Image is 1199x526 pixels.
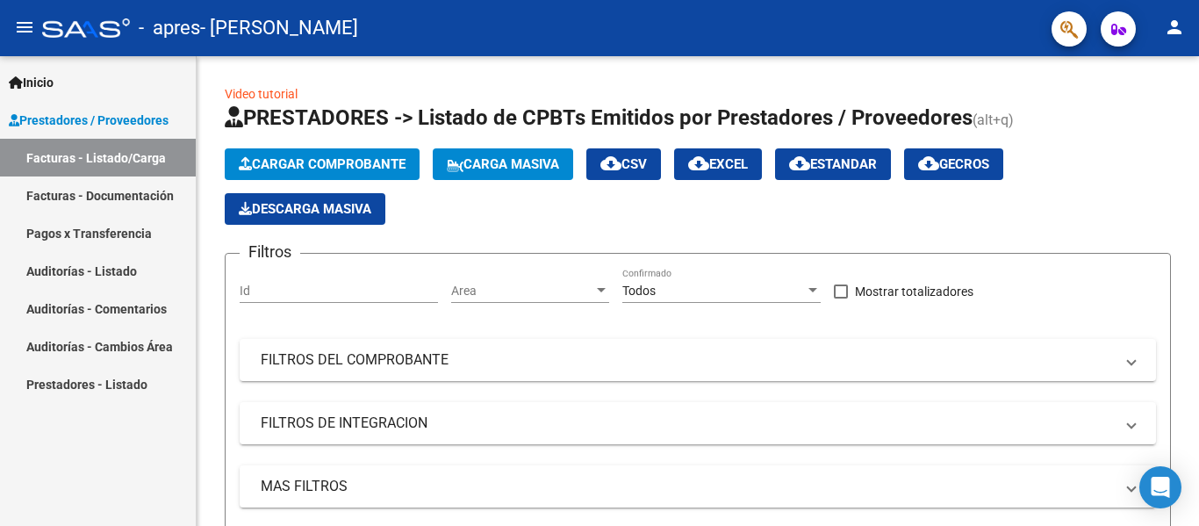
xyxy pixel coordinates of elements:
a: Video tutorial [225,87,298,101]
span: - [PERSON_NAME] [200,9,358,47]
span: Descarga Masiva [239,201,371,217]
mat-icon: cloud_download [789,153,810,174]
span: PRESTADORES -> Listado de CPBTs Emitidos por Prestadores / Proveedores [225,105,973,130]
button: Gecros [904,148,1003,180]
mat-icon: menu [14,17,35,38]
span: Gecros [918,156,989,172]
span: Area [451,284,593,299]
mat-expansion-panel-header: MAS FILTROS [240,465,1156,508]
mat-panel-title: FILTROS DE INTEGRACION [261,414,1114,433]
span: Todos [622,284,656,298]
mat-icon: cloud_download [600,153,621,174]
span: Cargar Comprobante [239,156,406,172]
span: CSV [600,156,647,172]
button: Descarga Masiva [225,193,385,225]
button: EXCEL [674,148,762,180]
div: Open Intercom Messenger [1139,466,1181,508]
mat-icon: cloud_download [688,153,709,174]
mat-expansion-panel-header: FILTROS DE INTEGRACION [240,402,1156,444]
span: Inicio [9,73,54,92]
button: Carga Masiva [433,148,573,180]
span: - apres [139,9,200,47]
app-download-masive: Descarga masiva de comprobantes (adjuntos) [225,193,385,225]
mat-panel-title: FILTROS DEL COMPROBANTE [261,350,1114,370]
span: (alt+q) [973,112,1014,128]
mat-icon: person [1164,17,1185,38]
button: Estandar [775,148,891,180]
span: Mostrar totalizadores [855,281,973,302]
h3: Filtros [240,240,300,264]
mat-panel-title: MAS FILTROS [261,477,1114,496]
span: EXCEL [688,156,748,172]
span: Estandar [789,156,877,172]
span: Prestadores / Proveedores [9,111,169,130]
button: Cargar Comprobante [225,148,420,180]
span: Carga Masiva [447,156,559,172]
button: CSV [586,148,661,180]
mat-icon: cloud_download [918,153,939,174]
mat-expansion-panel-header: FILTROS DEL COMPROBANTE [240,339,1156,381]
